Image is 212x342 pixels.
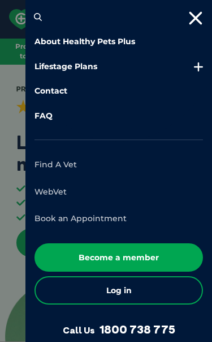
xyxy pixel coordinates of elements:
[34,187,67,197] a: WebVet
[34,61,203,73] a: Lifestage Plans
[63,322,175,336] a: Call Us1800 738 775
[34,111,203,122] a: FAQ
[34,213,127,223] a: Book an Appointment
[34,159,77,170] a: Find A Vet
[63,324,95,336] span: Call Us
[34,276,203,305] a: Log in
[34,12,42,22] button: Search
[34,86,203,97] a: Contact
[34,243,203,272] a: Become a member
[34,36,203,48] a: About Healthy Pets Plus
